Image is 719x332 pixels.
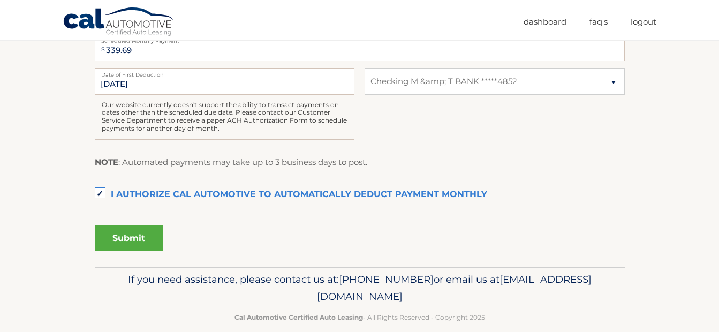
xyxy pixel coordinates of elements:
label: Date of First Deduction [95,68,354,77]
p: - All Rights Reserved - Copyright 2025 [102,312,618,323]
strong: Cal Automotive Certified Auto Leasing [234,313,363,321]
input: Payment Date [95,68,354,95]
a: Dashboard [524,13,566,31]
a: FAQ's [589,13,608,31]
strong: NOTE [95,157,118,167]
p: If you need assistance, please contact us at: or email us at [102,271,618,305]
span: [PHONE_NUMBER] [339,273,434,285]
p: : Automated payments may take up to 3 business days to post. [95,155,367,169]
button: Submit [95,225,163,251]
a: Logout [631,13,656,31]
div: Our website currently doesn't support the ability to transact payments on dates other than the sc... [95,95,354,140]
label: I authorize cal automotive to automatically deduct payment monthly [95,184,625,206]
span: [EMAIL_ADDRESS][DOMAIN_NAME] [317,273,592,303]
a: Cal Automotive [63,7,175,38]
input: Payment Amount [95,34,625,61]
span: $ [98,37,108,62]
